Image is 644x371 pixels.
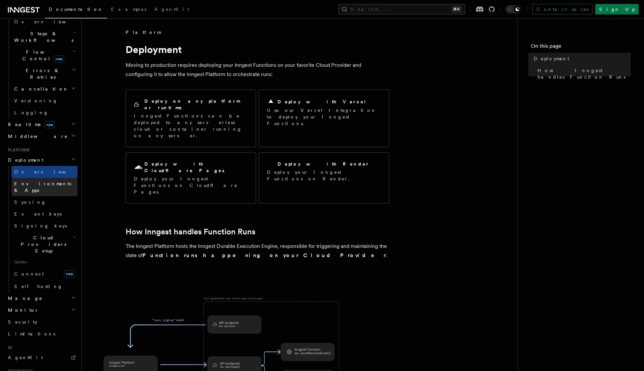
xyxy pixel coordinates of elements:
span: Event keys [14,211,62,217]
span: new [53,55,64,63]
span: Cloud Providers Setup [12,234,73,254]
span: Documentation [49,7,103,12]
span: AgentKit [8,355,43,360]
span: Errors & Retries [12,67,72,80]
a: Examples [107,2,150,18]
a: Environments & Apps [12,178,77,196]
span: Monitor [5,307,39,313]
p: Use our Vercel Integration to deploy your Inngest Functions. [267,107,381,127]
a: How Inngest handles Function Runs [535,65,631,83]
a: Connectnew [12,267,77,280]
button: Flow Controlnew [12,46,77,65]
span: Platform [126,29,161,36]
button: Cloud Providers Setup [12,232,77,257]
h2: Deploy with Cloudflare Pages [144,161,248,174]
span: Platform [5,147,30,153]
h1: Deployment [126,43,389,55]
button: Deployment [5,154,77,166]
span: Guides [12,257,77,267]
button: Cancellation [12,83,77,95]
a: Contact sales [532,4,593,14]
a: Self hosting [12,280,77,292]
span: Syncing [14,199,46,205]
button: Middleware [5,130,77,142]
a: Overview [12,16,77,28]
a: Documentation [45,2,107,18]
span: Manage [5,295,43,302]
a: Deploy with Cloudflare PagesDeploy your Inngest Functions on Cloudflare Pages. [126,152,256,203]
span: Security [8,319,37,325]
a: Deploy with VercelUse our Vercel Integration to deploy your Inngest Functions. [259,90,389,147]
strong: Function runs happening on your Cloud Provider [143,252,386,258]
a: Versioning [12,95,77,107]
a: Security [5,316,77,328]
button: Monitor [5,304,77,316]
span: Overview [14,19,82,24]
p: The Inngest Platform hosts the Inngest Durable Execution Engine, responsible for triggering and m... [126,242,389,260]
span: new [44,121,55,128]
span: Versioning [14,98,58,103]
a: Deployment [531,53,631,65]
button: Errors & Retries [12,65,77,83]
h2: Deploy on any platform or runtime [144,98,248,111]
kbd: ⌘K [452,6,461,13]
span: Deployment [5,157,44,163]
span: Cancellation [12,86,69,92]
a: Sign Up [595,4,639,14]
button: Realtimenew [5,119,77,130]
span: Overview [14,169,82,174]
a: AgentKit [5,352,77,363]
span: AI [5,345,12,350]
div: Deployment [5,166,77,292]
a: Limitations [5,328,77,340]
svg: Cloudflare [134,163,143,172]
a: Deploy with RenderDeploy your Inngest Functions on Render. [259,152,389,203]
span: Logging [14,110,48,115]
span: Realtime [5,121,55,128]
span: Self hosting [14,284,63,289]
p: Inngest Functions can be deployed to any serverless cloud or container running on any server. [134,113,248,139]
span: Flow Control [12,49,73,62]
button: Steps & Workflows [12,28,77,46]
h2: Deploy with Render [278,161,369,167]
p: Deploy your Inngest Functions on Render. [267,169,381,182]
p: Moving to production requires deploying your Inngest Functions on your favorite Cloud Provider an... [126,61,389,79]
h4: On this page [531,42,631,53]
button: Manage [5,292,77,304]
span: Signing keys [14,223,67,228]
h2: Deploy with Vercel [278,98,366,105]
a: Signing keys [12,220,77,232]
a: Deploy on any platform or runtimeInngest Functions can be deployed to any serverless cloud or con... [126,90,256,147]
a: AgentKit [150,2,193,18]
span: Environments & Apps [14,181,71,193]
span: Connect [14,271,44,277]
span: How Inngest handles Function Runs [538,67,631,80]
span: AgentKit [154,7,189,12]
a: Event keys [12,208,77,220]
a: Syncing [12,196,77,208]
div: Inngest Functions [5,16,77,119]
span: Limitations [8,331,55,336]
button: Toggle dark mode [506,5,521,13]
span: new [64,270,75,278]
button: Search...⌘K [338,4,465,14]
span: Middleware [5,133,68,140]
span: Deployment [534,55,569,62]
a: Overview [12,166,77,178]
span: Examples [111,7,146,12]
a: How Inngest handles Function Runs [126,227,255,236]
a: Logging [12,107,77,119]
p: Deploy your Inngest Functions on Cloudflare Pages. [134,175,248,195]
span: Steps & Workflows [12,30,73,43]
